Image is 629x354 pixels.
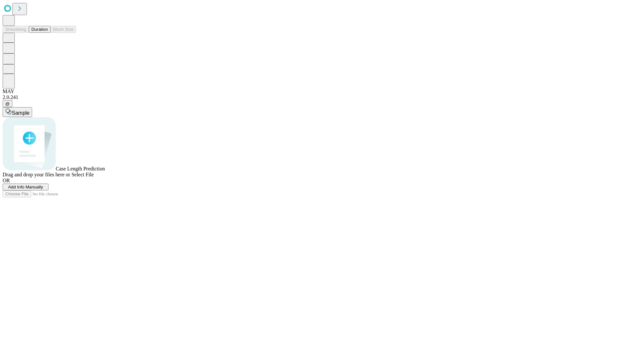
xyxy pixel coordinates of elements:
[3,172,70,177] span: Drag and drop your files here or
[3,94,626,100] div: 2.0.241
[8,185,43,189] span: Add Info Manually
[3,184,48,190] button: Add Info Manually
[3,107,32,117] button: Sample
[29,26,50,33] button: Duration
[3,88,626,94] div: MAY
[56,166,105,171] span: Case Length Prediction
[3,26,29,33] button: Smoothing
[12,110,29,116] span: Sample
[71,172,94,177] span: Select File
[3,100,12,107] button: @
[5,101,10,106] span: @
[3,178,10,183] span: OR
[50,26,76,33] button: Block Size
